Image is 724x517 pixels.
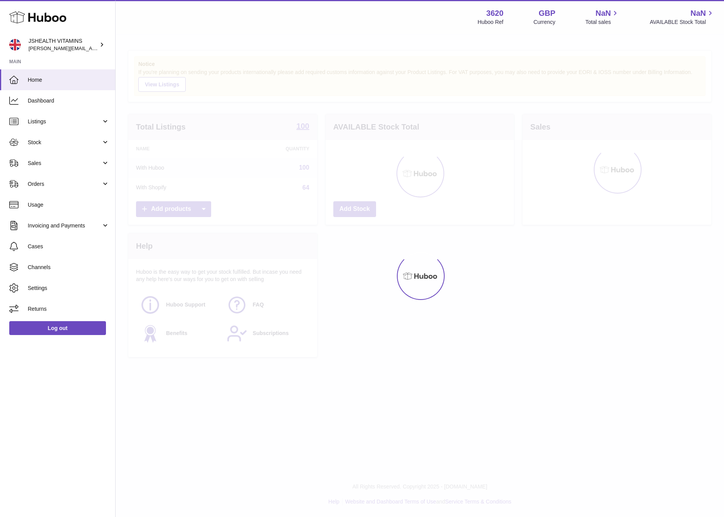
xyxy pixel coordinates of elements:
[9,321,106,335] a: Log out
[9,39,21,51] img: francesca@jshealthvitamins.com
[28,160,101,167] span: Sales
[585,8,620,26] a: NaN Total sales
[28,180,101,188] span: Orders
[28,243,109,250] span: Cases
[28,76,109,84] span: Home
[539,8,555,19] strong: GBP
[28,201,109,209] span: Usage
[28,118,101,125] span: Listings
[595,8,611,19] span: NaN
[690,8,706,19] span: NaN
[585,19,620,26] span: Total sales
[28,139,101,146] span: Stock
[28,264,109,271] span: Channels
[650,8,715,26] a: NaN AVAILABLE Stock Total
[478,19,504,26] div: Huboo Ref
[29,37,98,52] div: JSHEALTH VITAMINS
[650,19,715,26] span: AVAILABLE Stock Total
[486,8,504,19] strong: 3620
[534,19,556,26] div: Currency
[28,97,109,104] span: Dashboard
[28,222,101,229] span: Invoicing and Payments
[28,305,109,313] span: Returns
[29,45,155,51] span: [PERSON_NAME][EMAIL_ADDRESS][DOMAIN_NAME]
[28,285,109,292] span: Settings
